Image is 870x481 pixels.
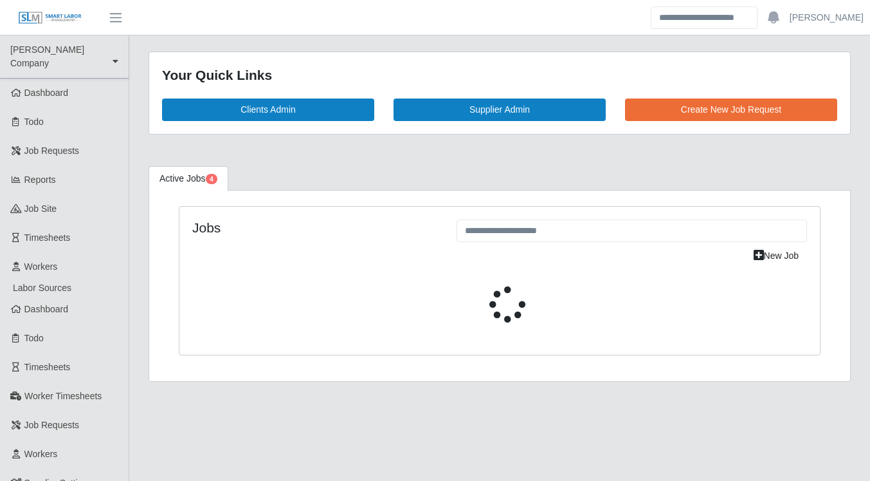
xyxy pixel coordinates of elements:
[651,6,757,29] input: Search
[24,304,69,314] span: Dashboard
[394,99,606,121] a: Supplier Admin
[24,146,80,156] span: Job Requests
[18,11,82,25] img: SLM Logo
[162,99,374,121] a: Clients Admin
[24,117,44,127] span: Todo
[24,420,80,430] span: Job Requests
[162,65,837,86] div: Your Quick Links
[206,174,217,184] span: Pending Jobs
[24,203,57,214] span: job site
[24,232,71,243] span: Timesheets
[24,261,58,272] span: Workers
[625,99,837,121] a: Create New Job Request
[24,88,69,98] span: Dashboard
[24,174,56,185] span: Reports
[24,391,102,401] span: Worker Timesheets
[24,449,58,459] span: Workers
[745,245,807,267] a: New Job
[192,220,437,236] h4: Jobs
[13,283,71,293] span: Labor Sources
[24,333,44,343] span: Todo
[149,166,228,191] a: Active Jobs
[790,11,864,24] a: [PERSON_NAME]
[24,362,71,372] span: Timesheets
